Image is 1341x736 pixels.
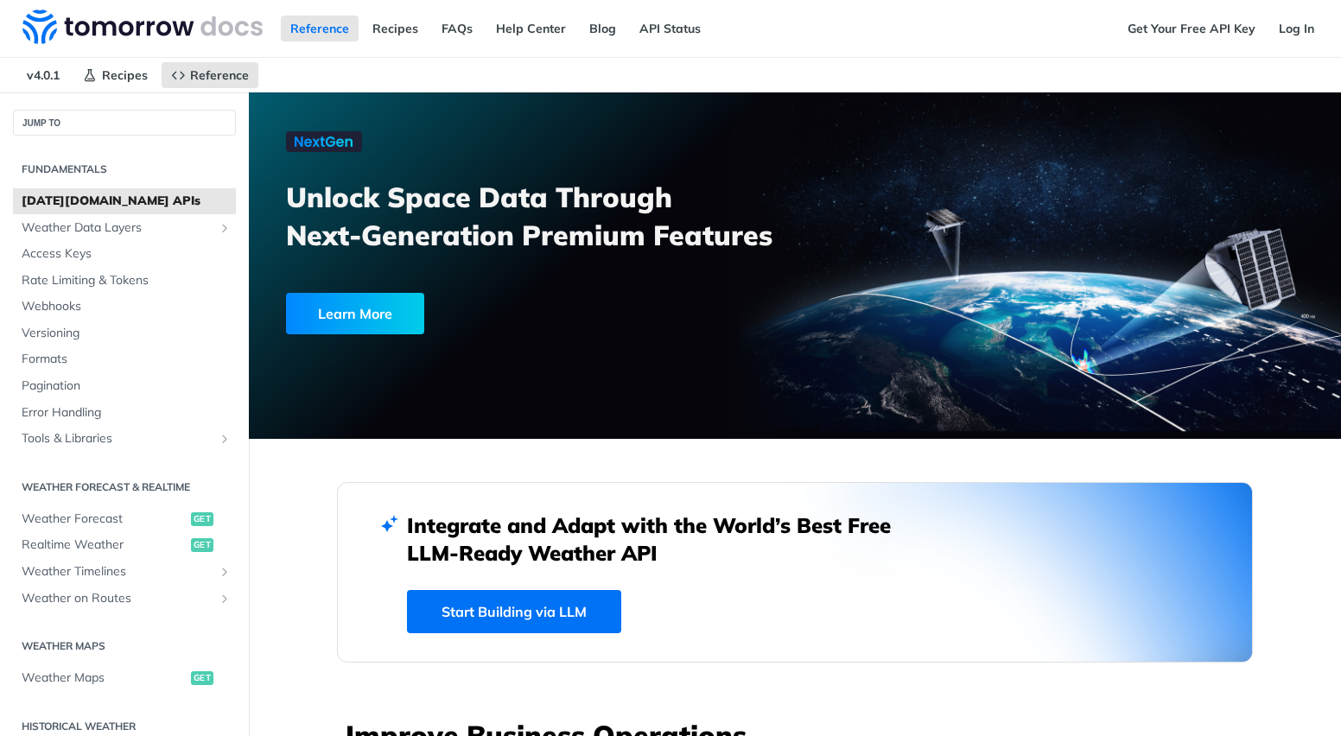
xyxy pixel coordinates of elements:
[22,430,213,447] span: Tools & Libraries
[22,378,232,395] span: Pagination
[17,62,69,88] span: v4.0.1
[13,215,236,241] a: Weather Data LayersShow subpages for Weather Data Layers
[13,346,236,372] a: Formats
[13,665,236,691] a: Weather Mapsget
[286,178,814,254] h3: Unlock Space Data Through Next-Generation Premium Features
[13,506,236,532] a: Weather Forecastget
[102,67,148,83] span: Recipes
[13,532,236,558] a: Realtime Weatherget
[22,669,187,687] span: Weather Maps
[13,320,236,346] a: Versioning
[13,559,236,585] a: Weather TimelinesShow subpages for Weather Timelines
[486,16,575,41] a: Help Center
[13,188,236,214] a: [DATE][DOMAIN_NAME] APIs
[22,193,232,210] span: [DATE][DOMAIN_NAME] APIs
[286,293,708,334] a: Learn More
[13,719,236,734] h2: Historical Weather
[22,351,232,368] span: Formats
[22,536,187,554] span: Realtime Weather
[13,479,236,495] h2: Weather Forecast & realtime
[13,268,236,294] a: Rate Limiting & Tokens
[218,432,232,446] button: Show subpages for Tools & Libraries
[162,62,258,88] a: Reference
[22,298,232,315] span: Webhooks
[1269,16,1324,41] a: Log In
[22,404,232,422] span: Error Handling
[1118,16,1265,41] a: Get Your Free API Key
[363,16,428,41] a: Recipes
[13,373,236,399] a: Pagination
[407,511,917,567] h2: Integrate and Adapt with the World’s Best Free LLM-Ready Weather API
[13,400,236,426] a: Error Handling
[22,511,187,528] span: Weather Forecast
[218,565,232,579] button: Show subpages for Weather Timelines
[13,241,236,267] a: Access Keys
[22,272,232,289] span: Rate Limiting & Tokens
[286,131,362,152] img: NextGen
[191,512,213,526] span: get
[22,10,263,44] img: Tomorrow.io Weather API Docs
[281,16,359,41] a: Reference
[286,293,424,334] div: Learn More
[22,590,213,607] span: Weather on Routes
[432,16,482,41] a: FAQs
[580,16,626,41] a: Blog
[22,245,232,263] span: Access Keys
[73,62,157,88] a: Recipes
[13,162,236,177] h2: Fundamentals
[190,67,249,83] span: Reference
[218,592,232,606] button: Show subpages for Weather on Routes
[13,110,236,136] button: JUMP TO
[13,294,236,320] a: Webhooks
[13,426,236,452] a: Tools & LibrariesShow subpages for Tools & Libraries
[218,221,232,235] button: Show subpages for Weather Data Layers
[630,16,710,41] a: API Status
[191,671,213,685] span: get
[22,219,213,237] span: Weather Data Layers
[13,586,236,612] a: Weather on RoutesShow subpages for Weather on Routes
[13,638,236,654] h2: Weather Maps
[22,325,232,342] span: Versioning
[22,563,213,581] span: Weather Timelines
[191,538,213,552] span: get
[407,590,621,633] a: Start Building via LLM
